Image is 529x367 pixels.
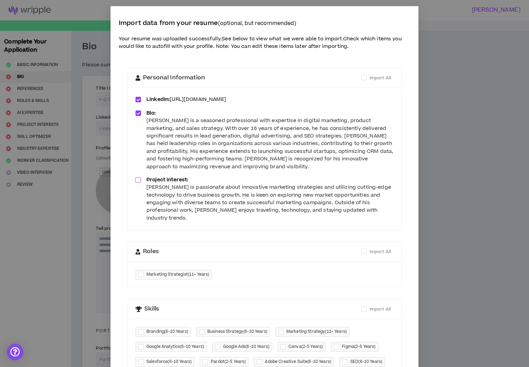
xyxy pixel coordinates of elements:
[146,109,156,117] strong: Bio:
[400,6,418,25] button: Close
[7,344,23,360] div: Open Intercom Messenger
[146,358,192,365] span: Salesforce ( 6-10 Years )
[370,306,391,312] span: Import All
[370,249,391,255] span: Import All
[370,75,391,81] span: Import All
[146,176,188,183] strong: Project Interest:
[211,358,246,365] span: Pardot ( 2-5 Years )
[119,35,410,51] p: Your resume was uploaded successfully. See below to view what we were able to import. Check which...
[288,343,323,350] span: Canva ( 2-5 Years )
[146,343,204,350] span: Google Analytics ( 6-10 Years )
[119,18,410,28] p: Import data from your resume
[170,96,226,103] a: [URL][DOMAIN_NAME]
[223,343,269,350] span: Google Ads ( 6-10 Years )
[144,305,159,314] span: Skills
[146,117,393,171] div: [PERSON_NAME] is a seasoned professional with expertise in digital marketing, product marketing, ...
[342,343,375,350] span: Figma ( 2-5 Years )
[146,184,393,222] div: [PERSON_NAME] is passionate about innovative marketing strategies and utilizing cutting-edge tech...
[207,328,267,335] span: Business Strategy ( 6-10 Years )
[265,358,331,365] span: Adobe Creative Suite ( 6-10 Years )
[350,358,382,365] span: SEO ( 6-10 Years )
[286,328,347,335] span: Marketing Strategy ( 11+ Years )
[143,74,205,82] span: Personal Information
[146,328,188,335] span: Branding ( 6-10 Years )
[143,247,159,256] span: Roles
[218,20,296,27] small: (optional, but recommended)
[146,271,209,278] span: Marketing Strategist ( 11+ Years )
[146,96,170,103] strong: LinkedIn:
